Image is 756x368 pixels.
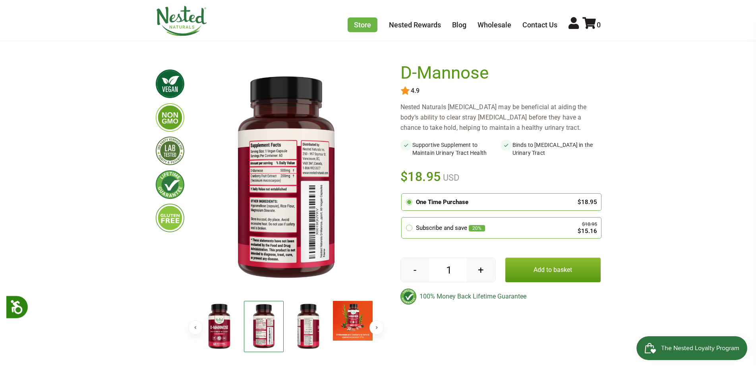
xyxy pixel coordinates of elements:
[188,320,203,335] button: Previous
[441,173,459,183] span: USD
[597,21,601,29] span: 0
[400,139,501,158] li: Supportive Supplement to Maintain Urinary Tract Health
[410,87,420,94] span: 4.9
[199,301,239,353] img: D-Mannose
[369,320,384,335] button: Next
[156,137,184,165] img: thirdpartytested
[400,102,601,133] div: Nested Naturals [MEDICAL_DATA] may be beneficial at aiding the body’s ability to clear stray [MED...
[244,301,284,352] img: D-Mannose
[400,86,410,96] img: star.svg
[288,301,328,353] img: D-Mannose
[636,336,748,360] iframe: Button to open loyalty program pop-up
[348,17,377,32] a: Store
[401,258,429,282] button: -
[582,21,601,29] a: 0
[156,69,184,98] img: vegan
[400,168,441,185] span: $18.95
[156,170,184,199] img: lifetimeguarantee
[156,6,207,36] img: Nested Naturals
[400,289,601,304] div: 100% Money Back Lifetime Guarantee
[505,258,601,282] button: Add to basket
[467,258,495,282] button: +
[389,21,441,29] a: Nested Rewards
[197,63,375,294] img: D-Mannose
[156,103,184,132] img: gmofree
[452,21,466,29] a: Blog
[522,21,557,29] a: Contact Us
[156,204,184,232] img: glutenfree
[478,21,511,29] a: Wholesale
[333,301,373,341] img: D-Mannose
[400,289,416,304] img: badge-lifetimeguarantee-color.svg
[501,139,601,158] li: Binds to [MEDICAL_DATA] in the Urinary Tract
[400,63,597,83] h1: D-Mannose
